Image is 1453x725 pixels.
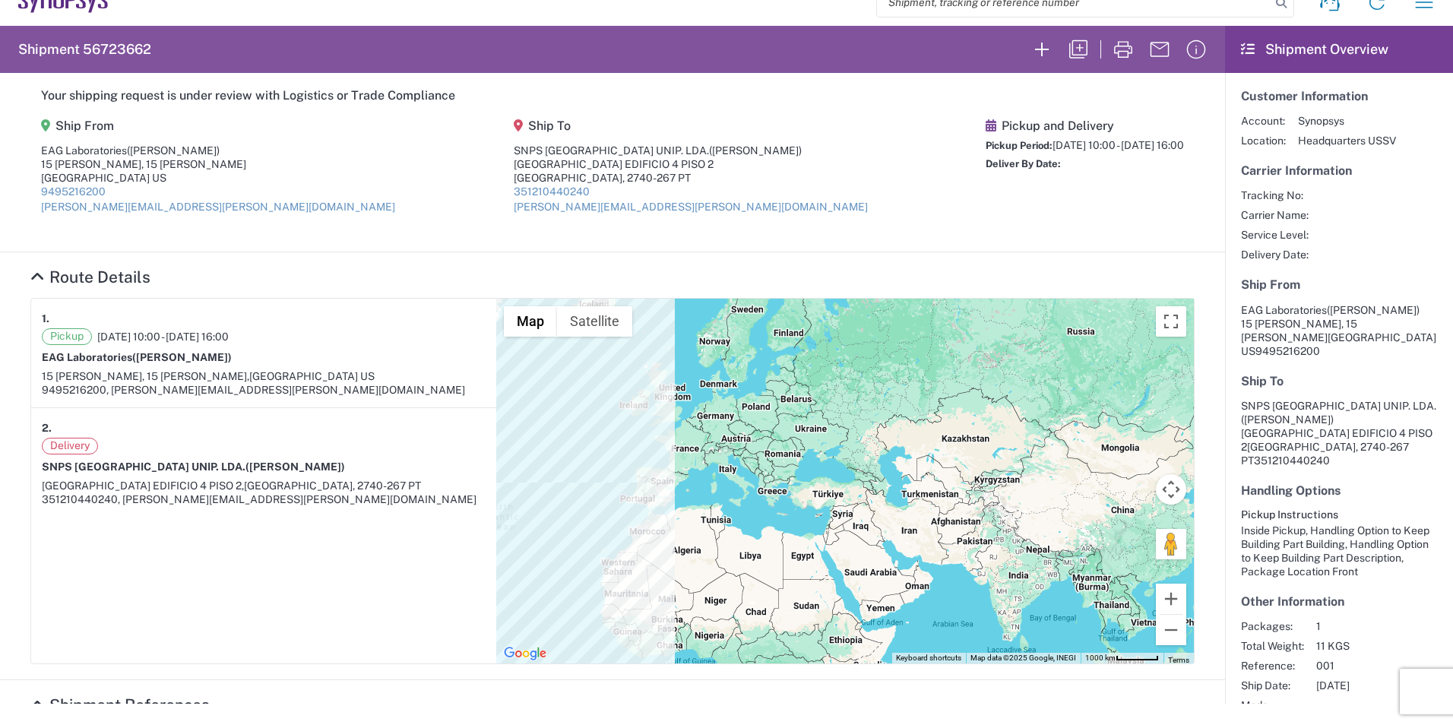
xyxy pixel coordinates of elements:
span: Delivery Date: [1241,248,1309,261]
img: Google [500,644,550,663]
address: [GEOGRAPHIC_DATA] US [1241,303,1437,358]
span: Packages: [1241,619,1304,633]
span: [GEOGRAPHIC_DATA] EDIFICIO 4 PISO 2, [42,480,244,492]
div: Inside Pickup, Handling Option to Keep Building Part Building, Handling Option to Keep Building P... [1241,524,1437,578]
h5: Other Information [1241,594,1437,609]
a: Open this area in Google Maps (opens a new window) [500,644,550,663]
a: Hide Details [30,695,210,714]
h5: Customer Information [1241,89,1437,103]
a: [PERSON_NAME][EMAIL_ADDRESS][PERSON_NAME][DOMAIN_NAME] [41,201,395,213]
span: Pickup [42,328,92,345]
button: Show satellite imagery [557,306,632,337]
div: 351210440240, [PERSON_NAME][EMAIL_ADDRESS][PERSON_NAME][DOMAIN_NAME] [42,492,486,506]
span: Tracking No: [1241,188,1309,202]
span: Account: [1241,114,1286,128]
span: SNPS [GEOGRAPHIC_DATA] UNIP. LDA. [GEOGRAPHIC_DATA] EDIFICIO 4 PISO 2 [1241,400,1436,453]
span: Deliver By Date: [986,158,1061,169]
span: Headquarters USSV [1298,134,1396,147]
span: ([PERSON_NAME]) [132,351,232,363]
strong: EAG Laboratories [42,351,232,363]
h6: Pickup Instructions [1241,508,1437,521]
h5: Ship From [41,119,395,133]
div: [GEOGRAPHIC_DATA] EDIFICIO 4 PISO 2 [514,157,868,171]
header: Shipment Overview [1225,26,1453,73]
span: 9495216200 [1255,345,1320,357]
span: Pickup Period: [986,140,1053,151]
a: Terms [1168,656,1189,664]
h5: Carrier Information [1241,163,1437,178]
span: Service Level: [1241,228,1309,242]
span: 1 [1316,619,1399,633]
span: 11 KGS [1316,639,1399,653]
h5: Ship To [514,119,868,133]
a: 9495216200 [41,185,106,198]
div: [GEOGRAPHIC_DATA] US [41,171,395,185]
strong: 1. [42,309,49,328]
h2: Shipment 56723662 [18,40,151,59]
button: Map camera controls [1156,474,1186,505]
span: [DATE] 10:00 - [DATE] 16:00 [1053,139,1184,151]
div: 9495216200, [PERSON_NAME][EMAIL_ADDRESS][PERSON_NAME][DOMAIN_NAME] [42,383,486,397]
a: Hide Details [30,268,150,287]
div: EAG Laboratories [41,144,395,157]
button: Zoom in [1156,584,1186,614]
span: 1000 km [1085,654,1116,662]
button: Toggle fullscreen view [1156,306,1186,337]
span: Reference: [1241,659,1304,673]
span: 351210440240 [1254,454,1330,467]
span: ([PERSON_NAME]) [709,144,802,157]
button: Keyboard shortcuts [896,653,961,663]
span: Synopsys [1298,114,1396,128]
div: 15 [PERSON_NAME], 15 [PERSON_NAME] [41,157,395,171]
div: SNPS [GEOGRAPHIC_DATA] UNIP. LDA. [514,144,868,157]
address: [GEOGRAPHIC_DATA], 2740-267 PT [1241,399,1437,467]
span: Mode: [1241,698,1304,712]
span: ([PERSON_NAME]) [1327,304,1420,316]
span: Delivery [42,438,98,454]
span: [DATE] [1316,679,1399,692]
button: Show street map [504,306,557,337]
h5: Your shipping request is under review with Logistics or Trade Compliance [41,88,1184,103]
button: Drag Pegman onto the map to open Street View [1156,529,1186,559]
span: 15 [PERSON_NAME], 15 [PERSON_NAME] [1241,318,1357,344]
span: Ship Date: [1241,679,1304,692]
div: [GEOGRAPHIC_DATA], 2740-267 PT [514,171,868,185]
span: ([PERSON_NAME]) [127,144,220,157]
span: 001 [1316,659,1399,673]
span: [GEOGRAPHIC_DATA], 2740-267 PT [244,480,421,492]
a: [PERSON_NAME][EMAIL_ADDRESS][PERSON_NAME][DOMAIN_NAME] [514,201,868,213]
span: Total Weight: [1241,639,1304,653]
span: Location: [1241,134,1286,147]
span: [DATE] 10:00 - [DATE] 16:00 [97,330,229,344]
button: Zoom out [1156,615,1186,645]
span: ([PERSON_NAME]) [245,461,345,473]
h5: Handling Options [1241,483,1437,498]
span: Map data ©2025 Google, INEGI [970,654,1076,662]
h5: Ship From [1241,277,1437,292]
strong: SNPS [GEOGRAPHIC_DATA] UNIP. LDA. [42,461,345,473]
h5: Pickup and Delivery [986,119,1184,133]
span: ([PERSON_NAME]) [1241,413,1334,426]
button: Map Scale: 1000 km per 53 pixels [1081,653,1163,663]
span: EAG Laboratories [1241,304,1327,316]
span: Carrier Name: [1241,208,1309,222]
span: 15 [PERSON_NAME], 15 [PERSON_NAME], [42,370,249,382]
h5: Ship To [1241,374,1437,388]
a: 351210440240 [514,185,590,198]
strong: 2. [42,419,52,438]
span: [GEOGRAPHIC_DATA] US [249,370,375,382]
